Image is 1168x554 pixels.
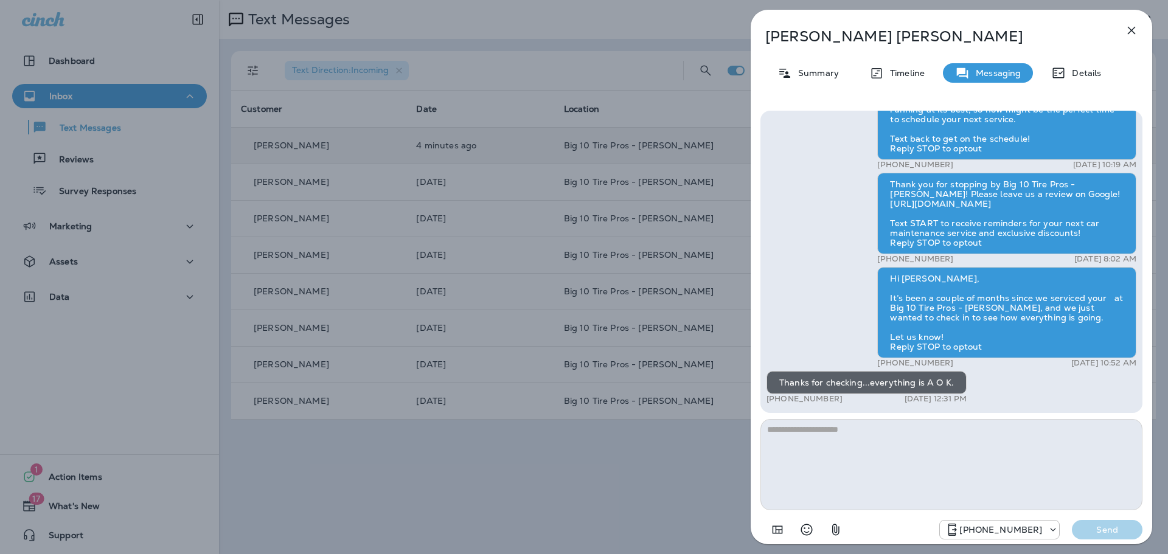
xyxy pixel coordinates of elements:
p: [DATE] 12:31 PM [905,394,967,404]
p: [DATE] 8:02 AM [1074,254,1136,264]
p: [PHONE_NUMBER] [766,394,843,404]
p: [PHONE_NUMBER] [959,525,1042,535]
button: Select an emoji [794,518,819,542]
div: Thank you for stopping by Big 10 Tire Pros - [PERSON_NAME]! Please leave us a review on Google! [... [877,173,1136,254]
div: Hi [PERSON_NAME], It’s been a couple of months since we serviced your at Big 10 Tire Pros - [PERS... [877,267,1136,358]
p: Details [1066,68,1101,78]
p: [PERSON_NAME] [PERSON_NAME] [765,28,1097,45]
p: [PHONE_NUMBER] [877,254,953,264]
p: [DATE] 10:52 AM [1071,358,1136,368]
div: +1 (601) 808-4206 [940,522,1059,537]
p: Timeline [884,68,925,78]
p: [DATE] 10:19 AM [1073,160,1136,170]
p: Messaging [970,68,1021,78]
p: Summary [792,68,839,78]
p: [PHONE_NUMBER] [877,358,953,368]
div: Thanks for checking...everything is A O K. [766,371,967,394]
p: [PHONE_NUMBER] [877,160,953,170]
button: Add in a premade template [765,518,790,542]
